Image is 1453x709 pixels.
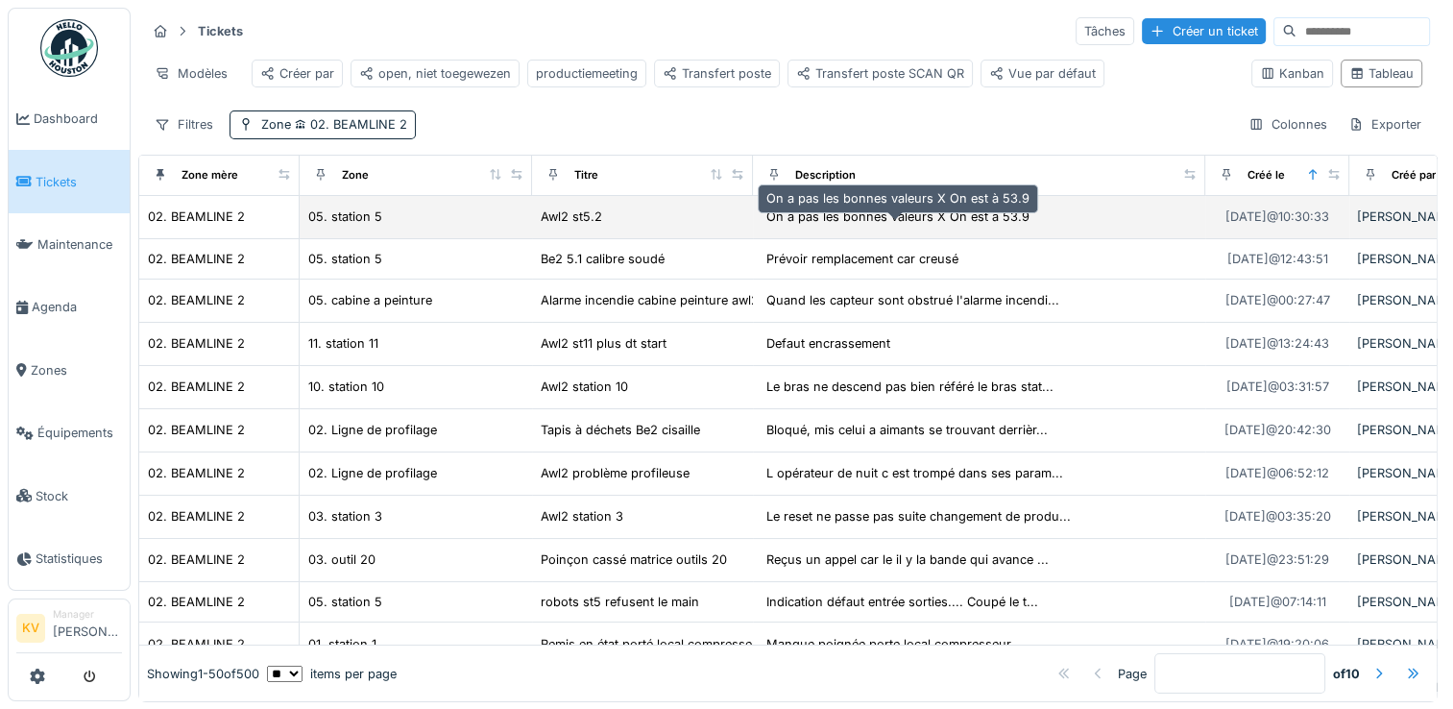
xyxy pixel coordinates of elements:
div: 02. BEAMLINE 2 [148,291,245,309]
div: [DATE] @ 13:24:43 [1225,334,1329,353]
div: Tapis à déchets Be2 cisaille [541,421,700,439]
div: 05. cabine a peinture [308,291,432,309]
div: 02. BEAMLINE 2 [148,250,245,268]
div: [DATE] @ 03:31:57 [1226,378,1329,396]
div: Be2 5.1 calibre soudé [541,250,665,268]
div: Zone [342,167,369,183]
div: Vue par défaut [989,64,1096,83]
div: 05. station 5 [308,208,382,226]
div: Alarme incendie cabine peinture awl2 [541,291,759,309]
div: [DATE] @ 07:14:11 [1229,593,1326,611]
div: Remis en état porté local compresseur eau Demi [541,635,822,653]
div: 02. BEAMLINE 2 [148,593,245,611]
span: Stock [36,487,122,505]
div: [DATE] @ 20:42:30 [1224,421,1331,439]
div: [DATE] @ 00:27:47 [1225,291,1330,309]
div: 02. BEAMLINE 2 [148,550,245,569]
div: Le bras ne descend pas bien référé le bras stat... [766,378,1053,396]
a: Tickets [9,150,130,212]
div: 03. station 3 [308,507,382,526]
div: [DATE] @ 19:20:06 [1225,635,1329,653]
div: Defaut encrassement [766,334,890,353]
span: Statistiques [36,550,122,568]
a: Maintenance [9,213,130,276]
div: Page [1118,665,1147,683]
span: Tickets [36,173,122,191]
div: Awl2 station 3 [541,507,623,526]
div: 02. BEAMLINE 2 [148,334,245,353]
span: Zones [31,361,122,379]
div: Poinçon cassé matrice outils 20 [541,550,727,569]
div: Description [795,167,856,183]
div: [DATE] @ 03:35:20 [1224,507,1331,526]
div: [DATE] @ 23:51:29 [1225,550,1329,569]
span: Dashboard [34,110,122,128]
div: Manque poignée porte local compresseur [766,635,1011,653]
a: Statistiques [9,527,130,590]
div: 02. BEAMLINE 2 [148,421,245,439]
div: 05. station 5 [308,593,382,611]
div: 01. station 1 [308,635,376,653]
div: Quand les capteur sont obstrué l'alarme incendi... [766,291,1059,309]
div: Zone mère [182,167,238,183]
a: Stock [9,464,130,526]
div: Transfert poste [663,64,771,83]
div: Awl2 station 10 [541,378,628,396]
strong: of 10 [1333,665,1360,683]
strong: Tickets [190,22,251,40]
div: Créé par [1392,167,1436,183]
div: 02. BEAMLINE 2 [148,464,245,482]
li: KV [16,614,45,643]
img: Badge_color-CXgf-gQk.svg [40,19,98,77]
div: Transfert poste SCAN QR [796,64,964,83]
div: productiemeeting [536,64,638,83]
a: KV Manager[PERSON_NAME] [16,607,122,653]
div: Tâches [1076,17,1134,45]
div: L opérateur de nuit c est trompé dans ses param... [766,464,1063,482]
span: Maintenance [37,235,122,254]
div: [DATE] @ 06:52:12 [1225,464,1329,482]
div: Awl2 st5.2 [541,208,602,226]
div: Showing 1 - 50 of 500 [147,665,259,683]
div: 11. station 11 [308,334,378,353]
div: robots st5 refusent le main [541,593,699,611]
div: [DATE] @ 12:43:51 [1227,250,1328,268]
div: Créé le [1247,167,1285,183]
div: 02. Ligne de profilage [308,421,437,439]
div: 02. Ligne de profilage [308,464,437,482]
a: Dashboard [9,87,130,150]
div: [DATE] @ 10:30:33 [1225,208,1329,226]
div: Exporter [1340,110,1430,138]
div: 02. BEAMLINE 2 [148,507,245,526]
div: 02. BEAMLINE 2 [148,635,245,653]
div: Filtres [146,110,222,138]
a: Zones [9,339,130,402]
div: Zone [261,115,407,134]
div: Créer par [260,64,334,83]
div: 02. BEAMLINE 2 [148,378,245,396]
div: Bloqué, mis celui a aimants se trouvant derrièr... [766,421,1048,439]
span: Équipements [37,424,122,442]
div: Awl2 problème profileuse [541,464,690,482]
div: On a pas les bonnes valeurs X On est à 53.9 [758,184,1038,212]
div: Prévoir remplacement car creusé [766,250,958,268]
span: Agenda [32,298,122,316]
div: 10. station 10 [308,378,384,396]
div: Modèles [146,60,236,87]
li: [PERSON_NAME] [53,607,122,648]
a: Agenda [9,276,130,338]
div: 03. outil 20 [308,550,375,569]
div: Le reset ne passe pas suite changement de produ... [766,507,1071,526]
div: open, niet toegewezen [359,64,511,83]
a: Équipements [9,402,130,464]
div: Tableau [1349,64,1414,83]
div: Awl2 st11 plus dt start [541,334,666,353]
div: Indication défaut entrée sorties.... Coupé le t... [766,593,1038,611]
div: 05. station 5 [308,250,382,268]
div: On a pas les bonnes valeurs X On est à 53.9 [766,208,1029,226]
div: Colonnes [1240,110,1336,138]
div: Titre [574,167,598,183]
div: Créer un ticket [1142,18,1266,44]
div: Kanban [1260,64,1324,83]
div: Manager [53,607,122,622]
